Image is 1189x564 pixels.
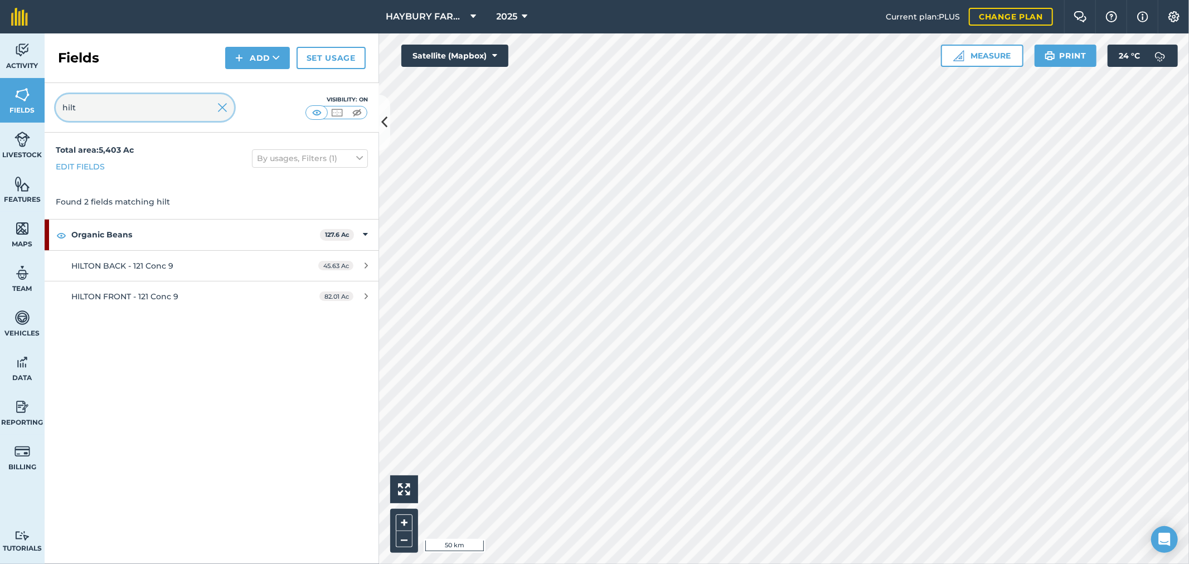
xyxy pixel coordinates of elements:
[297,47,366,69] a: Set usage
[396,531,412,547] button: –
[1151,526,1178,553] div: Open Intercom Messenger
[1108,45,1178,67] button: 24 °C
[56,161,105,173] a: Edit fields
[1035,45,1097,67] button: Print
[217,101,227,114] img: svg+xml;base64,PHN2ZyB4bWxucz0iaHR0cDovL3d3dy53My5vcmcvMjAwMC9zdmciIHdpZHRoPSIyMiIgaGVpZ2h0PSIzMC...
[310,107,324,118] img: svg+xml;base64,PHN2ZyB4bWxucz0iaHR0cDovL3d3dy53My5vcmcvMjAwMC9zdmciIHdpZHRoPSI1MCIgaGVpZ2h0PSI0MC...
[1119,45,1140,67] span: 24 ° C
[1045,49,1055,62] img: svg+xml;base64,PHN2ZyB4bWxucz0iaHR0cDovL3d3dy53My5vcmcvMjAwMC9zdmciIHdpZHRoPSIxOSIgaGVpZ2h0PSIyNC...
[14,443,30,460] img: svg+xml;base64,PD94bWwgdmVyc2lvbj0iMS4wIiBlbmNvZGluZz0idXRmLTgiPz4KPCEtLSBHZW5lcmF0b3I6IEFkb2JlIE...
[1167,11,1181,22] img: A cog icon
[45,184,379,219] div: Found 2 fields matching hilt
[71,261,173,271] span: HILTON BACK - 121 Conc 9
[941,45,1023,67] button: Measure
[14,531,30,541] img: svg+xml;base64,PD94bWwgdmVyc2lvbj0iMS4wIiBlbmNvZGluZz0idXRmLTgiPz4KPCEtLSBHZW5lcmF0b3I6IEFkb2JlIE...
[886,11,960,23] span: Current plan : PLUS
[14,354,30,371] img: svg+xml;base64,PD94bWwgdmVyc2lvbj0iMS4wIiBlbmNvZGluZz0idXRmLTgiPz4KPCEtLSBHZW5lcmF0b3I6IEFkb2JlIE...
[14,42,30,59] img: svg+xml;base64,PD94bWwgdmVyc2lvbj0iMS4wIiBlbmNvZGluZz0idXRmLTgiPz4KPCEtLSBHZW5lcmF0b3I6IEFkb2JlIE...
[56,145,134,155] strong: Total area : 5,403 Ac
[56,228,66,242] img: svg+xml;base64,PHN2ZyB4bWxucz0iaHR0cDovL3d3dy53My5vcmcvMjAwMC9zdmciIHdpZHRoPSIxOCIgaGVpZ2h0PSIyNC...
[14,309,30,326] img: svg+xml;base64,PD94bWwgdmVyc2lvbj0iMS4wIiBlbmNvZGluZz0idXRmLTgiPz4KPCEtLSBHZW5lcmF0b3I6IEFkb2JlIE...
[235,51,243,65] img: svg+xml;base64,PHN2ZyB4bWxucz0iaHR0cDovL3d3dy53My5vcmcvMjAwMC9zdmciIHdpZHRoPSIxNCIgaGVpZ2h0PSIyNC...
[497,10,518,23] span: 2025
[11,8,28,26] img: fieldmargin Logo
[225,47,290,69] button: Add
[305,95,368,104] div: Visibility: On
[1149,45,1171,67] img: svg+xml;base64,PD94bWwgdmVyc2lvbj0iMS4wIiBlbmNvZGluZz0idXRmLTgiPz4KPCEtLSBHZW5lcmF0b3I6IEFkb2JlIE...
[58,49,99,67] h2: Fields
[45,220,379,250] div: Organic Beans127.6 Ac
[350,107,364,118] img: svg+xml;base64,PHN2ZyB4bWxucz0iaHR0cDovL3d3dy53My5vcmcvMjAwMC9zdmciIHdpZHRoPSI1MCIgaGVpZ2h0PSI0MC...
[325,231,350,239] strong: 127.6 Ac
[56,94,234,121] input: Search
[71,220,320,250] strong: Organic Beans
[14,86,30,103] img: svg+xml;base64,PHN2ZyB4bWxucz0iaHR0cDovL3d3dy53My5vcmcvMjAwMC9zdmciIHdpZHRoPSI1NiIgaGVpZ2h0PSI2MC...
[330,107,344,118] img: svg+xml;base64,PHN2ZyB4bWxucz0iaHR0cDovL3d3dy53My5vcmcvMjAwMC9zdmciIHdpZHRoPSI1MCIgaGVpZ2h0PSI0MC...
[14,398,30,415] img: svg+xml;base64,PD94bWwgdmVyc2lvbj0iMS4wIiBlbmNvZGluZz0idXRmLTgiPz4KPCEtLSBHZW5lcmF0b3I6IEFkb2JlIE...
[386,10,467,23] span: HAYBURY FARMS INC
[398,483,410,495] img: Four arrows, one pointing top left, one top right, one bottom right and the last bottom left
[252,149,368,167] button: By usages, Filters (1)
[14,176,30,192] img: svg+xml;base64,PHN2ZyB4bWxucz0iaHR0cDovL3d3dy53My5vcmcvMjAwMC9zdmciIHdpZHRoPSI1NiIgaGVpZ2h0PSI2MC...
[1137,10,1148,23] img: svg+xml;base64,PHN2ZyB4bWxucz0iaHR0cDovL3d3dy53My5vcmcvMjAwMC9zdmciIHdpZHRoPSIxNyIgaGVpZ2h0PSIxNy...
[969,8,1053,26] a: Change plan
[401,45,508,67] button: Satellite (Mapbox)
[14,265,30,281] img: svg+xml;base64,PD94bWwgdmVyc2lvbj0iMS4wIiBlbmNvZGluZz0idXRmLTgiPz4KPCEtLSBHZW5lcmF0b3I6IEFkb2JlIE...
[396,514,412,531] button: +
[1074,11,1087,22] img: Two speech bubbles overlapping with the left bubble in the forefront
[953,50,964,61] img: Ruler icon
[71,291,178,302] span: HILTON FRONT - 121 Conc 9
[1105,11,1118,22] img: A question mark icon
[318,261,353,270] span: 45.63 Ac
[45,251,379,281] a: HILTON BACK - 121 Conc 945.63 Ac
[45,281,379,312] a: HILTON FRONT - 121 Conc 982.01 Ac
[14,131,30,148] img: svg+xml;base64,PD94bWwgdmVyc2lvbj0iMS4wIiBlbmNvZGluZz0idXRmLTgiPz4KPCEtLSBHZW5lcmF0b3I6IEFkb2JlIE...
[319,291,353,301] span: 82.01 Ac
[14,220,30,237] img: svg+xml;base64,PHN2ZyB4bWxucz0iaHR0cDovL3d3dy53My5vcmcvMjAwMC9zdmciIHdpZHRoPSI1NiIgaGVpZ2h0PSI2MC...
